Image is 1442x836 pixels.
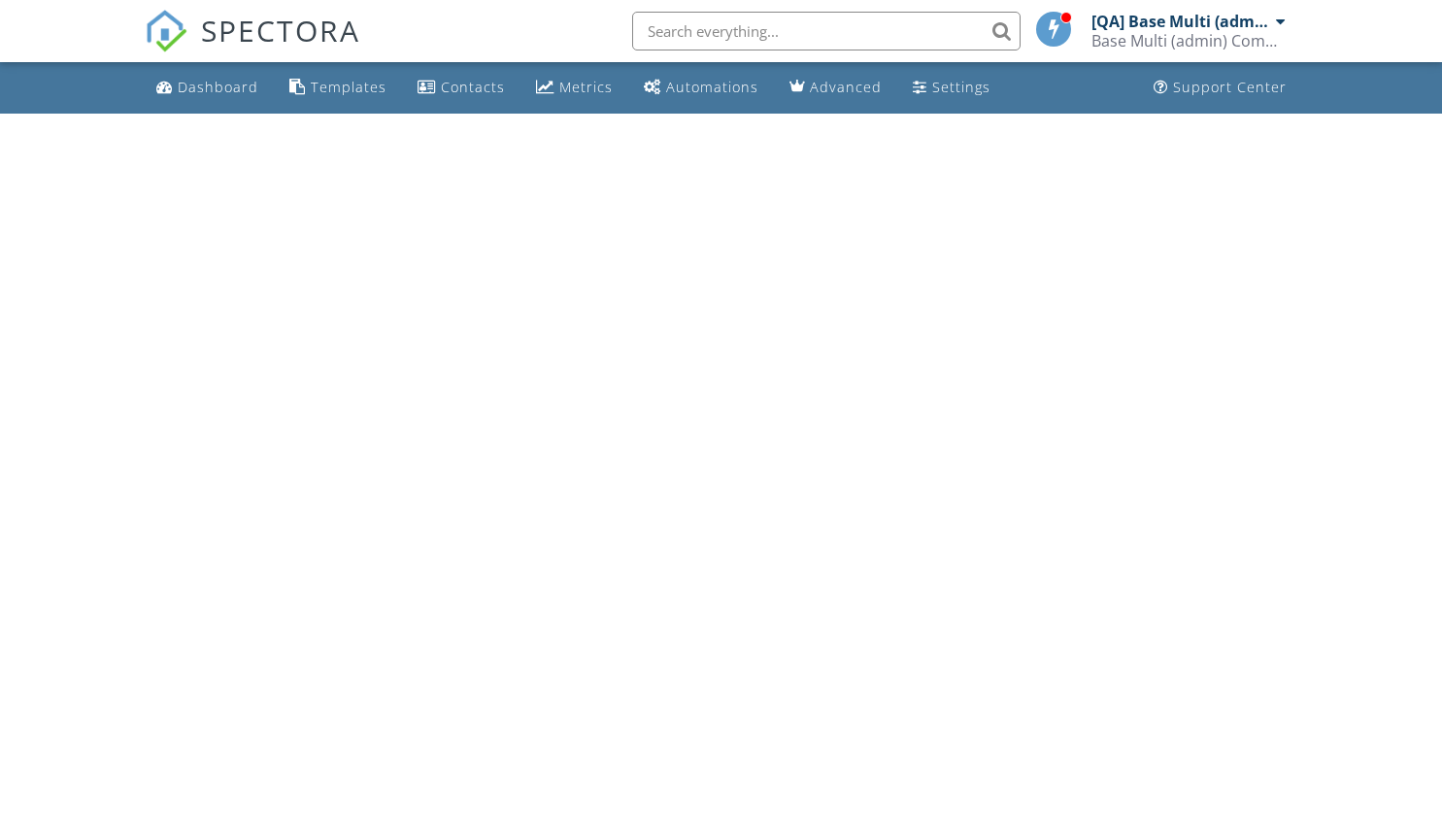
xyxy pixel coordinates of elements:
[178,78,258,96] div: Dashboard
[1146,70,1294,106] a: Support Center
[149,70,266,106] a: Dashboard
[145,26,360,67] a: SPECTORA
[810,78,882,96] div: Advanced
[559,78,613,96] div: Metrics
[410,70,513,106] a: Contacts
[311,78,386,96] div: Templates
[932,78,990,96] div: Settings
[782,70,889,106] a: Advanced
[528,70,620,106] a: Metrics
[282,70,394,106] a: Templates
[632,12,1021,50] input: Search everything...
[666,78,758,96] div: Automations
[441,78,505,96] div: Contacts
[145,10,187,52] img: The Best Home Inspection Software - Spectora
[1091,12,1271,31] div: [QA] Base Multi (admin)
[1173,78,1287,96] div: Support Center
[636,70,766,106] a: Automations (Basic)
[1091,31,1286,50] div: Base Multi (admin) Company
[905,70,998,106] a: Settings
[201,10,360,50] span: SPECTORA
